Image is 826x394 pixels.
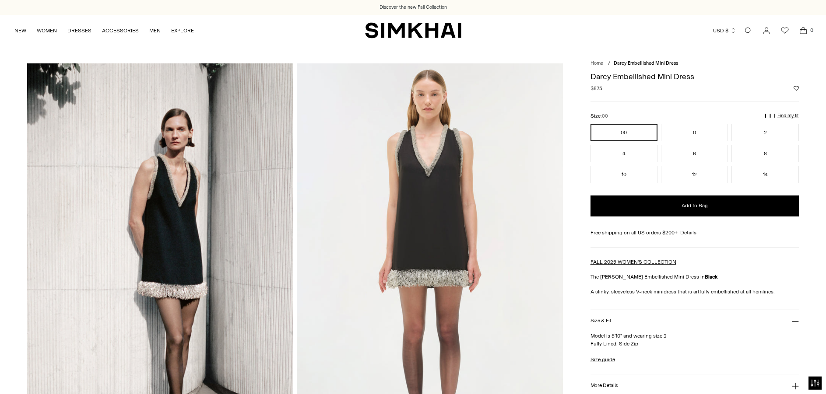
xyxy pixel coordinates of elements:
[591,383,618,388] h3: More Details
[591,112,608,120] label: Size:
[614,60,678,66] span: Darcy Embellished Mini Dress
[149,21,161,40] a: MEN
[591,273,799,281] p: The [PERSON_NAME] Embellished Mini Dress in
[591,84,602,92] span: $875
[739,22,757,39] a: Open search modal
[808,26,815,34] span: 0
[661,166,728,183] button: 12
[776,22,794,39] a: Wishlist
[591,145,657,162] button: 4
[713,21,736,40] button: USD $
[591,124,657,141] button: 00
[591,288,799,296] p: A slinky, sleeveless V-neck minidress that is artfully embellished at all hemlines.
[591,310,799,332] button: Size & Fit
[67,21,91,40] a: DRESSES
[602,113,608,119] span: 00
[680,229,696,237] a: Details
[591,73,799,80] h1: Darcy Embellished Mini Dress
[171,21,194,40] a: EXPLORE
[365,22,461,39] a: SIMKHAI
[794,86,799,91] button: Add to Wishlist
[731,145,798,162] button: 8
[758,22,775,39] a: Go to the account page
[661,145,728,162] button: 6
[102,21,139,40] a: ACCESSORIES
[591,166,657,183] button: 10
[682,202,708,209] span: Add to Bag
[591,356,615,363] a: Size guide
[591,318,612,324] h3: Size & Fit
[591,60,603,66] a: Home
[591,195,799,216] button: Add to Bag
[37,21,57,40] a: WOMEN
[591,259,676,265] a: FALL 2025 WOMEN'S COLLECTION
[731,124,798,141] button: 2
[380,4,447,11] a: Discover the new Fall Collection
[661,124,728,141] button: 0
[608,60,610,67] div: /
[591,332,799,348] p: Model is 5'10" and wearing size 2 Fully Lined, Side Zip
[14,21,26,40] a: NEW
[591,229,799,237] div: Free shipping on all US orders $200+
[794,22,812,39] a: Open cart modal
[705,274,717,280] strong: Black
[731,166,798,183] button: 14
[591,60,799,67] nav: breadcrumbs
